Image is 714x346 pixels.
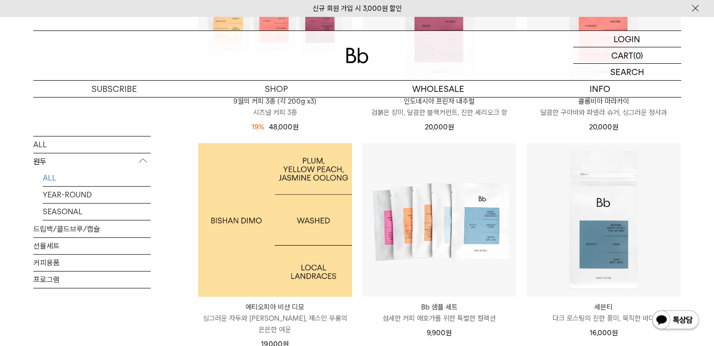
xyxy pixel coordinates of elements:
a: 9월의 커피 3종 (각 200g x3) 시즈널 커피 3종 [198,96,352,118]
a: 프로그램 [33,271,151,288]
span: 원 [612,123,618,131]
p: INFO [519,81,681,97]
p: 섬세한 커피 애호가를 위한 특별한 컬렉션 [362,313,516,324]
p: (0) [633,47,643,63]
a: 드립백/콜드브루/캡슐 [33,221,151,237]
a: 신규 회원 가입 시 3,000원 할인 [313,4,402,13]
span: 48,000 [269,123,299,131]
p: 검붉은 장미, 달콤한 블랙커런트, 진한 셰리오크 향 [362,107,516,118]
p: 9월의 커피 3종 (각 200g x3) [198,96,352,107]
a: ALL [43,170,151,186]
a: CART (0) [573,47,681,64]
p: LOGIN [614,31,640,47]
a: SUBSCRIBE [33,81,195,97]
span: 원 [445,329,452,337]
p: 싱그러운 자두와 [PERSON_NAME], 재스민 우롱의 은은한 여운 [198,313,352,335]
a: 선물세트 [33,238,151,254]
p: 콜롬비아 마라카이 [527,96,681,107]
img: 1000000480_add2_093.jpg [198,143,352,297]
a: ALL [33,136,151,153]
p: CART [611,47,633,63]
a: 인도네시아 프린자 내추럴 검붉은 장미, 달콤한 블랙커런트, 진한 셰리오크 향 [362,96,516,118]
a: Bb 샘플 세트 섬세한 커피 애호가를 위한 특별한 컬렉션 [362,301,516,324]
span: 9,900 [427,329,452,337]
span: 16,000 [590,329,618,337]
p: 시즈널 커피 3종 [198,107,352,118]
p: Bb 샘플 세트 [362,301,516,313]
p: WHOLESALE [357,81,519,97]
a: 커피용품 [33,255,151,271]
p: 원두 [33,153,151,170]
p: SEARCH [610,64,644,80]
a: YEAR-ROUND [43,187,151,203]
a: 에티오피아 비샨 디모 싱그러운 자두와 [PERSON_NAME], 재스민 우롱의 은은한 여운 [198,301,352,335]
a: SHOP [195,81,357,97]
a: 콜롬비아 마라카이 달콤한 구아바와 파넬라 슈거, 싱그러운 청사과 [527,96,681,118]
p: 에티오피아 비샨 디모 [198,301,352,313]
a: LOGIN [573,31,681,47]
a: SEASONAL [43,203,151,220]
p: 인도네시아 프린자 내추럴 [362,96,516,107]
p: 세븐티 [527,301,681,313]
img: Bb 샘플 세트 [362,143,516,297]
span: 원 [612,329,618,337]
a: 에티오피아 비샨 디모 [198,143,352,297]
span: 20,000 [425,123,454,131]
p: 다크 로스팅의 진한 풍미, 묵직한 바디 [527,313,681,324]
img: 로고 [346,48,369,63]
span: 원 [448,123,454,131]
a: 세븐티 다크 로스팅의 진한 풍미, 묵직한 바디 [527,301,681,324]
div: 19% [252,121,264,133]
p: 달콤한 구아바와 파넬라 슈거, 싱그러운 청사과 [527,107,681,118]
img: 카카오톡 채널 1:1 채팅 버튼 [651,309,700,332]
img: 세븐티 [527,143,681,297]
span: 원 [292,123,299,131]
span: 20,000 [589,123,618,131]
